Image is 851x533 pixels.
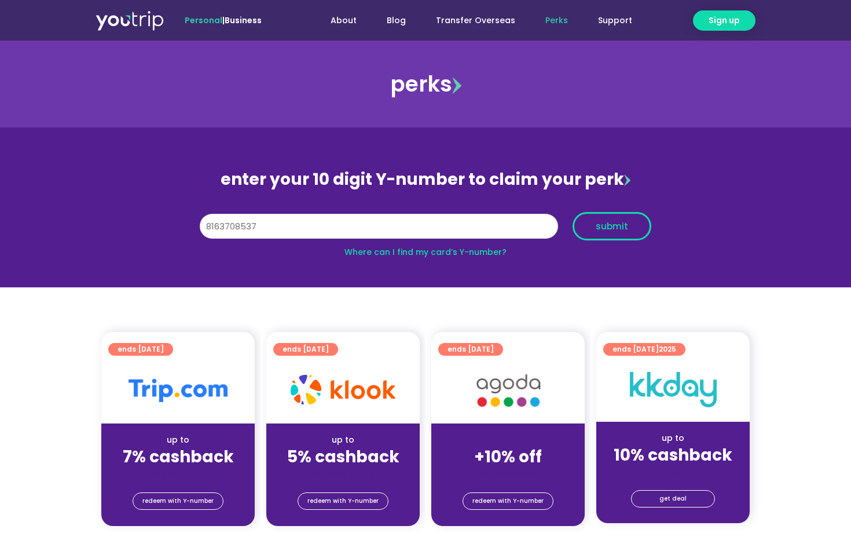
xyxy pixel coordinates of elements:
[118,343,164,356] span: ends [DATE]
[111,468,245,480] div: (for stays only)
[185,14,262,26] span: |
[606,466,740,478] div: (for stays only)
[225,14,262,26] a: Business
[447,343,494,356] span: ends [DATE]
[200,212,651,249] form: Y Number
[133,492,223,510] a: redeem with Y-number
[441,468,575,480] div: (for stays only)
[276,468,410,480] div: (for stays only)
[372,10,421,31] a: Blog
[194,165,657,195] div: enter your 10 digit Y-number to claim your perk
[472,493,544,509] span: redeem with Y-number
[659,344,676,354] span: 2025
[438,343,503,356] a: ends [DATE]
[463,492,553,510] a: redeem with Y-number
[709,14,740,27] span: Sign up
[603,343,685,356] a: ends [DATE]2025
[606,432,740,444] div: up to
[474,446,542,468] strong: +10% off
[287,446,399,468] strong: 5% cashback
[497,434,519,446] span: up to
[530,10,583,31] a: Perks
[583,10,647,31] a: Support
[307,493,379,509] span: redeem with Y-number
[273,343,338,356] a: ends [DATE]
[123,446,234,468] strong: 7% cashback
[200,214,558,239] input: 10 digit Y-number (e.g. 8123456789)
[108,343,173,356] a: ends [DATE]
[421,10,530,31] a: Transfer Overseas
[316,10,372,31] a: About
[111,434,245,446] div: up to
[693,10,755,31] a: Sign up
[612,343,676,356] span: ends [DATE]
[631,490,715,508] a: get deal
[614,444,732,466] strong: 10% cashback
[276,434,410,446] div: up to
[573,212,651,240] button: submit
[596,222,628,231] span: submit
[142,493,214,509] span: redeem with Y-number
[283,343,329,356] span: ends [DATE]
[344,246,507,258] a: Where can I find my card’s Y-number?
[298,492,388,510] a: redeem with Y-number
[185,14,222,26] span: Personal
[293,10,647,31] nav: Menu
[659,491,687,507] span: get deal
